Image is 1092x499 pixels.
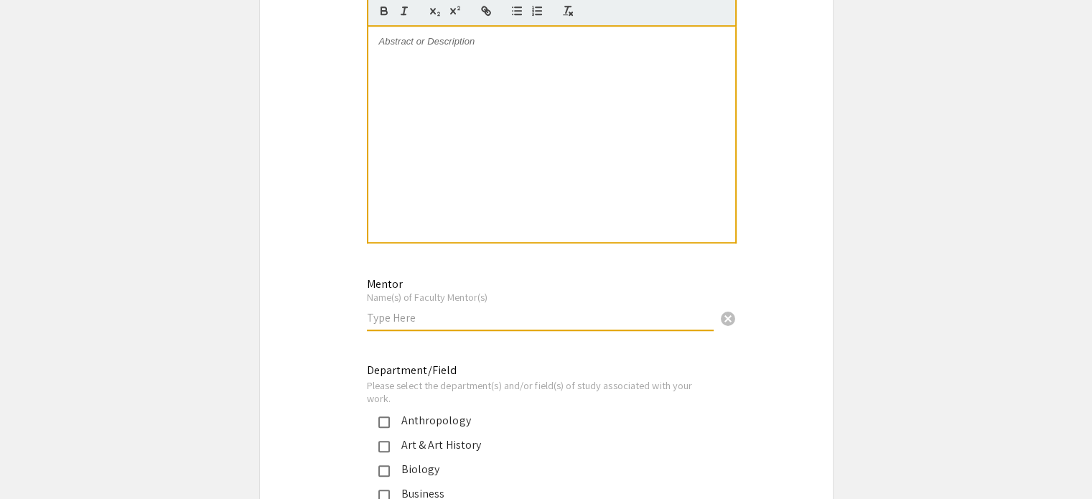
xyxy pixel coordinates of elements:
div: Name(s) of Faculty Mentor(s) [367,291,714,304]
div: Please select the department(s) and/or field(s) of study associated with your work. [367,379,703,404]
mat-label: Department/Field [367,363,457,378]
div: Biology [390,461,691,478]
span: cancel [719,310,737,327]
button: Clear [714,304,742,332]
mat-label: Mentor [367,276,403,292]
div: Art & Art History [390,437,691,454]
iframe: Chat [11,434,61,488]
input: Type Here [367,310,714,325]
div: Anthropology [390,412,691,429]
